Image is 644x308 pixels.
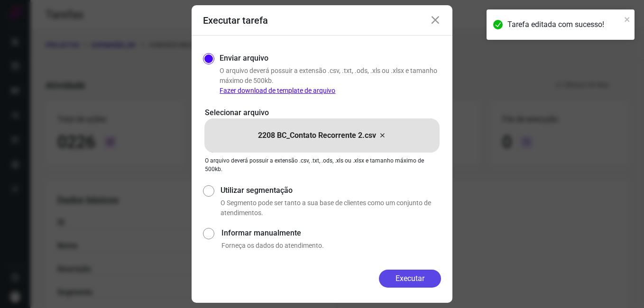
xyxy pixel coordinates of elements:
p: O arquivo deverá possuir a extensão .csv, .txt, .ods, .xls ou .xlsx e tamanho máximo de 500kb. [205,156,439,173]
p: Selecionar arquivo [205,107,439,118]
label: Enviar arquivo [220,53,268,64]
div: Tarefa editada com sucesso! [507,19,621,30]
button: Executar [379,270,441,288]
h3: Executar tarefa [203,15,268,26]
label: Informar manualmente [221,227,441,239]
a: Fazer download de template de arquivo [220,87,335,94]
label: Utilizar segmentação [221,185,441,196]
p: O Segmento pode ser tanto a sua base de clientes como um conjunto de atendimentos. [221,198,441,218]
button: close [624,13,631,25]
p: Forneça os dados do atendimento. [221,241,441,251]
p: 2208 BC_Contato Recorrente 2.csv [258,130,376,141]
p: O arquivo deverá possuir a extensão .csv, .txt, .ods, .xls ou .xlsx e tamanho máximo de 500kb. [220,66,441,96]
